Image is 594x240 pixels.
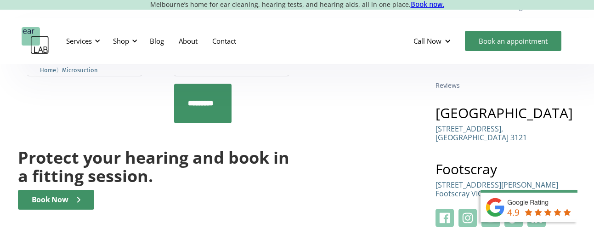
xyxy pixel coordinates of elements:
p: [STREET_ADDRESS][PERSON_NAME] Footscray VIC 3011 [436,181,558,198]
img: Facebook Logo [436,209,454,227]
img: Instagram Logo [458,209,477,227]
a: About [171,28,205,54]
p: [STREET_ADDRESS], [GEOGRAPHIC_DATA] 3121 [436,125,527,142]
a: Contact [205,28,243,54]
a: Reviews [436,78,502,93]
a: FAQs [509,15,576,31]
a: Book an appointment [465,31,561,51]
h3: Footscray [436,162,576,176]
div: Shop [107,27,140,55]
a: home [22,27,49,55]
a: Home [40,65,56,74]
a: Blog [142,28,171,54]
iframe: reCAPTCHA [27,84,167,120]
a: Book Now [18,190,94,210]
div: Shop [113,36,129,46]
span: Microsuction [62,67,98,74]
h3: [GEOGRAPHIC_DATA] [436,106,576,120]
div: Services [61,27,103,55]
form: Newsletter Form [18,59,300,123]
div: Book Now [32,195,68,204]
div: Services [66,36,92,46]
span: Home [40,67,56,74]
li: 〉 [40,65,62,75]
a: [STREET_ADDRESS][PERSON_NAME]Footscray VIC 3011 [436,181,558,205]
h2: Protect your hearing and book in a fitting session. [18,149,300,185]
a: [STREET_ADDRESS],[GEOGRAPHIC_DATA] 3121 [436,125,527,149]
a: GP Referral [436,15,502,31]
div: Call Now [406,27,460,55]
div: Call Now [413,36,441,46]
h2: Subscribe to our newsletter [18,17,246,39]
a: Microsuction [62,65,98,74]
